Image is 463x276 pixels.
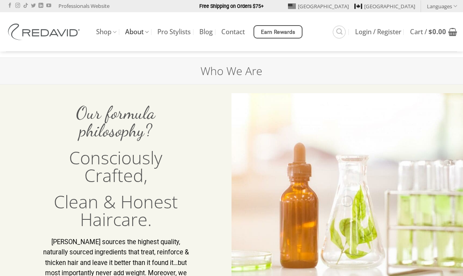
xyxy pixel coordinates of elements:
[157,25,191,39] a: Pro Stylists
[199,25,213,39] a: Blog
[410,23,457,40] a: View cart
[221,25,245,39] a: Contact
[76,102,155,141] span: Our formula philosophy?
[428,27,446,36] bdi: 0.00
[428,27,432,36] span: $
[7,3,12,9] a: Follow on Facebook
[23,3,28,9] a: Follow on TikTok
[410,29,446,35] span: Cart /
[15,3,20,9] a: Follow on Instagram
[333,26,346,39] a: Search
[288,0,349,12] a: [GEOGRAPHIC_DATA]
[355,25,401,39] a: Login / Register
[427,0,457,12] a: Languages
[261,28,295,37] span: Earn Rewards
[354,0,415,12] a: [GEOGRAPHIC_DATA]
[38,3,43,9] a: Follow on LinkedIn
[39,149,192,184] h3: Consciously Crafted,
[253,25,303,39] a: Earn Rewards
[96,24,117,40] a: Shop
[201,64,262,78] h1: Who We Are
[199,3,264,9] strong: Free Shipping on Orders $75+
[355,29,401,35] span: Login / Register
[39,193,192,228] h3: Clean & Honest Haircare.
[31,3,36,9] a: Follow on Twitter
[125,24,149,40] a: About
[6,24,84,40] img: REDAVID Salon Products | United States
[46,3,51,9] a: Follow on YouTube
